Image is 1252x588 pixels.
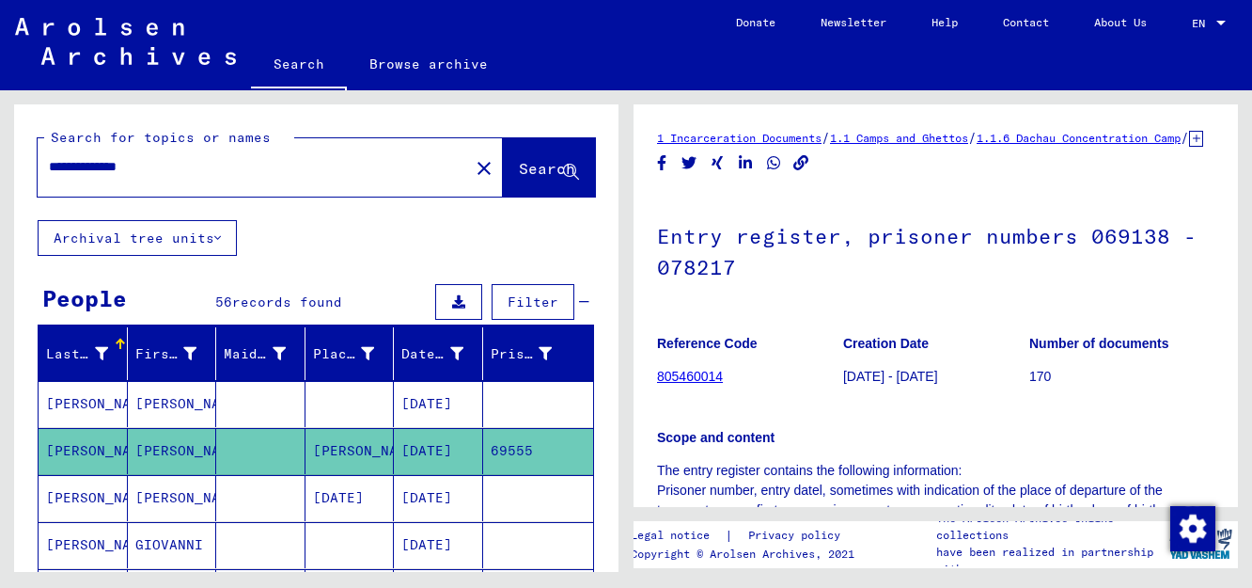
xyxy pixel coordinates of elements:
mat-cell: [PERSON_NAME] [39,522,128,568]
button: Search [503,138,595,197]
mat-cell: [PERSON_NAME] [39,475,128,521]
div: First Name [135,344,197,364]
mat-cell: [PERSON_NAME] [128,428,217,474]
img: Arolsen_neg.svg [15,18,236,65]
mat-cell: 69555 [483,428,594,474]
mat-cell: [PERSON_NAME] [305,428,395,474]
a: Browse archive [347,41,510,87]
button: Clear [465,149,503,186]
span: Search [519,159,575,178]
b: Number of documents [1029,336,1169,351]
span: Filter [508,294,558,310]
span: / [968,129,977,146]
div: Date of Birth [401,339,487,369]
mat-label: Search for topics or names [51,129,271,146]
mat-icon: close [473,157,495,180]
div: Last Name [46,344,108,364]
div: Maiden Name [224,344,286,364]
button: Archival tree units [38,220,237,256]
mat-header-cell: First Name [128,327,217,380]
div: | [631,526,863,546]
span: EN [1192,17,1213,30]
p: The Arolsen Archives online collections [936,510,1163,544]
div: Date of Birth [401,344,463,364]
button: Share on LinkedIn [736,151,756,175]
mat-header-cell: Place of Birth [305,327,395,380]
mat-cell: [DATE] [394,475,483,521]
a: Legal notice [631,526,725,546]
p: The entry register contains the following information: Prisoner number, entry datel, sometimes wi... [657,461,1214,520]
span: records found [232,294,342,310]
button: Filter [492,284,574,320]
div: First Name [135,339,221,369]
div: Prisoner # [491,344,553,364]
button: Share on Xing [708,151,728,175]
h1: Entry register, prisoner numbers 069138 - 078217 [657,193,1214,307]
mat-cell: [DATE] [394,428,483,474]
div: Last Name [46,339,132,369]
button: Share on Facebook [652,151,672,175]
span: / [1181,129,1189,146]
mat-cell: GIOVANNI [128,522,217,568]
div: Maiden Name [224,339,309,369]
mat-cell: [PERSON_NAME] [128,381,217,427]
mat-header-cell: Maiden Name [216,327,305,380]
div: Place of Birth [313,344,375,364]
a: Search [251,41,347,90]
a: Privacy policy [733,526,863,546]
button: Share on Twitter [680,151,699,175]
mat-cell: [DATE] [394,522,483,568]
button: Share on WhatsApp [764,151,784,175]
b: Scope and content [657,430,775,445]
a: 805460014 [657,369,723,384]
div: People [42,281,127,315]
img: Change consent [1170,506,1215,551]
a: 1.1.6 Dachau Concentration Camp [977,131,1181,145]
span: / [822,129,830,146]
mat-cell: [PERSON_NAME] [39,428,128,474]
span: 56 [215,294,232,310]
mat-header-cell: Date of Birth [394,327,483,380]
div: Prisoner # [491,339,576,369]
b: Creation Date [843,336,929,351]
div: Place of Birth [313,339,399,369]
div: Change consent [1169,505,1214,550]
p: 170 [1029,367,1214,387]
mat-cell: [DATE] [305,475,395,521]
mat-cell: [DATE] [394,381,483,427]
button: Copy link [791,151,811,175]
mat-header-cell: Last Name [39,327,128,380]
mat-header-cell: Prisoner # [483,327,594,380]
a: 1.1 Camps and Ghettos [830,131,968,145]
p: [DATE] - [DATE] [843,367,1028,387]
p: have been realized in partnership with [936,544,1163,578]
mat-cell: [PERSON_NAME] [39,381,128,427]
img: yv_logo.png [1166,520,1236,567]
a: 1 Incarceration Documents [657,131,822,145]
b: Reference Code [657,336,758,351]
mat-cell: [PERSON_NAME] [128,475,217,521]
p: Copyright © Arolsen Archives, 2021 [631,546,863,563]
